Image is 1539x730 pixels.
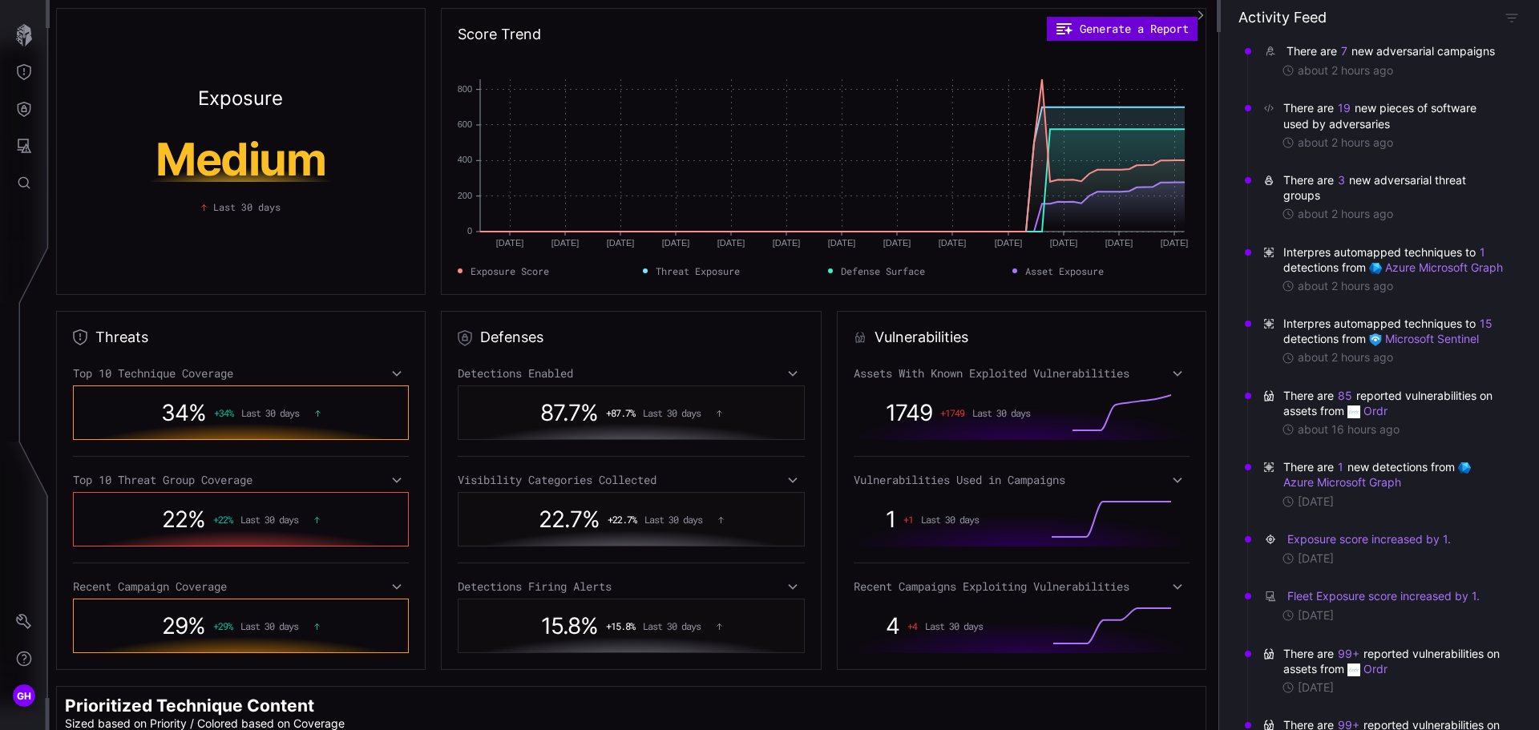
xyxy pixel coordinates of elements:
[939,238,967,248] text: [DATE]
[1298,551,1334,566] time: [DATE]
[1298,608,1334,623] time: [DATE]
[213,514,232,525] span: + 22 %
[1283,388,1504,418] span: There are reported vulnerabilities on assets from
[1337,388,1353,404] button: 85
[1347,663,1360,676] img: Ordr
[841,264,925,278] span: Defense Surface
[717,238,745,248] text: [DATE]
[73,473,409,487] div: Top 10 Threat Group Coverage
[773,238,801,248] text: [DATE]
[539,506,600,533] span: 22.7 %
[886,506,895,533] span: 1
[940,407,964,418] span: + 1749
[607,238,635,248] text: [DATE]
[1298,279,1393,293] time: about 2 hours ago
[1298,494,1334,509] time: [DATE]
[1161,238,1189,248] text: [DATE]
[1479,316,1493,332] button: 15
[1347,405,1360,418] img: Ordr
[496,238,524,248] text: [DATE]
[1283,459,1504,490] span: There are new detections from
[1283,646,1504,676] span: There are reported vulnerabilities on assets from
[1337,646,1360,662] button: 99+
[1337,172,1346,188] button: 3
[1369,260,1503,274] a: Azure Microsoft Graph
[1298,422,1400,437] time: about 16 hours ago
[162,506,205,533] span: 22 %
[886,612,899,639] span: 4
[1298,135,1393,150] time: about 2 hours ago
[541,612,598,639] span: 15.8 %
[662,238,690,248] text: [DATE]
[213,200,281,214] span: Last 30 days
[854,473,1190,487] div: Vulnerabilities Used in Campaigns
[1337,100,1351,116] button: 19
[458,579,805,594] div: Detections Firing Alerts
[972,407,1030,418] span: Last 30 days
[875,328,968,347] h2: Vulnerabilities
[1369,262,1382,275] img: Microsoft Graph
[1347,404,1388,417] a: Ordr
[1347,662,1388,676] a: Ordr
[608,514,636,525] span: + 22.7 %
[1050,238,1078,248] text: [DATE]
[480,328,543,347] h2: Defenses
[458,155,472,164] text: 400
[458,119,472,129] text: 600
[240,620,298,631] span: Last 30 days
[1340,43,1348,59] button: 7
[467,226,472,236] text: 0
[643,620,701,631] span: Last 30 days
[458,191,472,200] text: 200
[1298,350,1393,365] time: about 2 hours ago
[606,407,635,418] span: + 87.7 %
[883,238,911,248] text: [DATE]
[213,620,232,631] span: + 29 %
[198,89,283,108] h2: Exposure
[458,473,805,487] div: Visibility Categories Collected
[1287,43,1498,59] div: There are new adversarial campaigns
[458,84,472,94] text: 800
[1283,316,1504,346] span: Interpres automapped techniques to detections from
[1283,172,1504,203] div: There are new adversarial threat groups
[95,328,148,347] h2: Threats
[995,238,1023,248] text: [DATE]
[1369,332,1479,345] a: Microsoft Sentinel
[162,612,205,639] span: 29 %
[903,514,913,525] span: + 1
[1458,462,1471,474] img: Microsoft Graph
[161,399,206,426] span: 34 %
[1337,459,1344,475] button: 1
[1047,17,1198,41] button: Generate a Report
[1025,264,1104,278] span: Asset Exposure
[1283,244,1504,275] span: Interpres automapped techniques to detections from
[540,399,598,426] span: 87.7 %
[1,677,47,714] button: GH
[907,620,917,631] span: + 4
[1287,588,1480,604] button: Fleet Exposure score increased by 1.
[240,514,298,525] span: Last 30 days
[854,366,1190,381] div: Assets With Known Exploited Vulnerabilities
[656,264,740,278] span: Threat Exposure
[471,264,549,278] span: Exposure Score
[458,25,541,44] h2: Score Trend
[1298,680,1334,695] time: [DATE]
[644,514,702,525] span: Last 30 days
[458,366,805,381] div: Detections Enabled
[828,238,856,248] text: [DATE]
[241,407,299,418] span: Last 30 days
[73,366,409,381] div: Top 10 Technique Coverage
[1369,333,1382,346] img: Microsoft Sentinel
[854,579,1190,594] div: Recent Campaigns Exploiting Vulnerabilities
[1479,244,1486,260] button: 1
[1298,63,1393,78] time: about 2 hours ago
[643,407,701,418] span: Last 30 days
[551,238,580,248] text: [DATE]
[17,688,32,704] span: GH
[1105,238,1133,248] text: [DATE]
[1287,531,1452,547] button: Exposure score increased by 1.
[606,620,635,631] span: + 15.8 %
[886,399,932,426] span: 1749
[1298,207,1393,221] time: about 2 hours ago
[1283,100,1504,131] div: There are new pieces of software used by adversaries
